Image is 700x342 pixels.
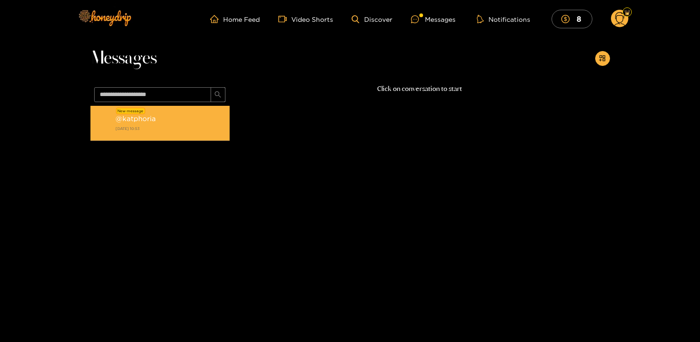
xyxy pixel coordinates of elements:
button: Notifications [474,14,533,24]
p: Click on conversation to start [230,84,610,94]
button: 8 [552,10,592,28]
strong: [DATE] 10:53 [116,124,225,133]
strong: @ katphoria [116,115,156,123]
div: New message [116,108,145,114]
img: conversation [95,115,112,132]
button: appstore-add [595,51,610,66]
a: Video Shorts [278,15,333,23]
span: dollar [561,15,574,23]
a: Home Feed [210,15,260,23]
span: video-camera [278,15,291,23]
span: Messages [90,47,157,70]
img: Fan Level [624,10,630,15]
mark: 8 [575,14,583,24]
span: appstore-add [599,55,606,63]
button: search [211,87,225,102]
span: search [214,91,221,99]
span: home [210,15,223,23]
div: Messages [411,14,456,25]
a: Discover [352,15,392,23]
